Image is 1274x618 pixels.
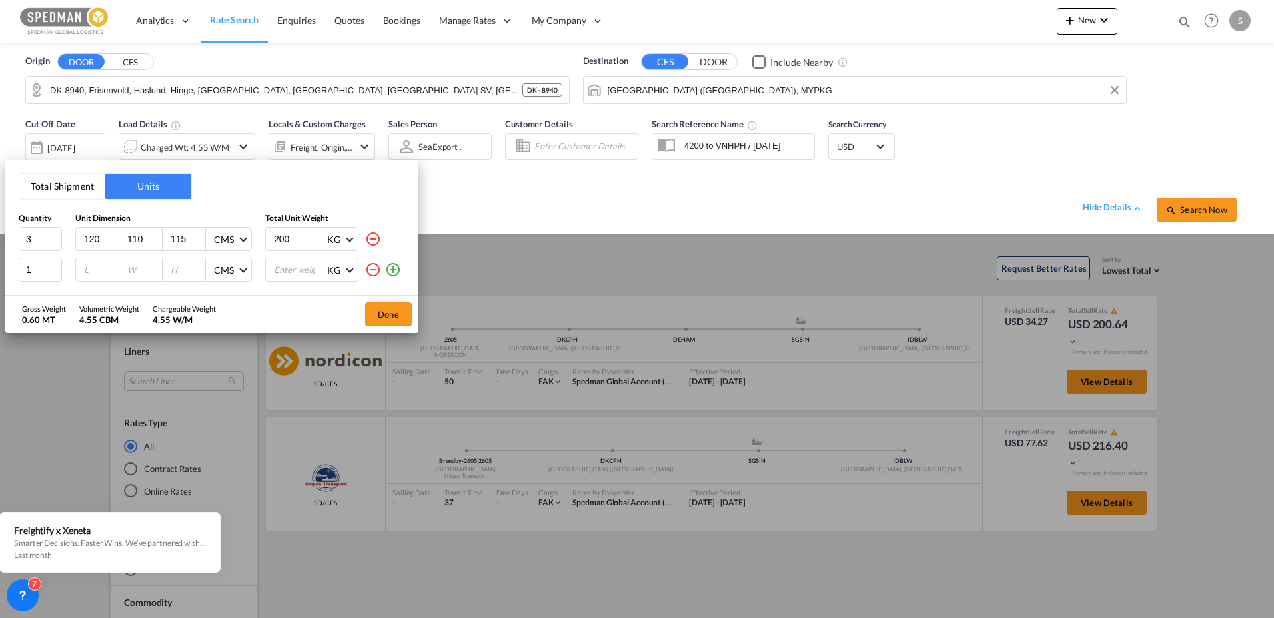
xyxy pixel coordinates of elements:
[385,262,401,278] md-icon: icon-plus-circle-outline
[19,213,62,224] div: Quantity
[327,264,340,276] div: KG
[83,233,119,245] input: L
[126,233,162,245] input: W
[75,213,252,224] div: Unit Dimension
[22,304,66,314] div: Gross Weight
[169,264,205,276] input: H
[79,304,139,314] div: Volumetric Weight
[153,314,216,326] div: 4.55 W/M
[105,174,191,199] button: Units
[19,174,105,199] button: Total Shipment
[19,227,62,251] input: Qty
[79,314,139,326] div: 4.55 CBM
[327,234,340,245] div: KG
[83,264,119,276] input: L
[365,262,381,278] md-icon: icon-minus-circle-outline
[153,304,216,314] div: Chargeable Weight
[273,228,326,250] input: Enter weight
[265,213,405,224] div: Total Unit Weight
[169,233,205,245] input: H
[214,264,234,276] div: CMS
[19,258,62,282] input: Qty
[126,264,162,276] input: W
[22,314,66,326] div: 0.60 MT
[365,302,412,326] button: Done
[273,258,326,281] input: Enter weight
[365,231,381,247] md-icon: icon-minus-circle-outline
[214,234,234,245] div: CMS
